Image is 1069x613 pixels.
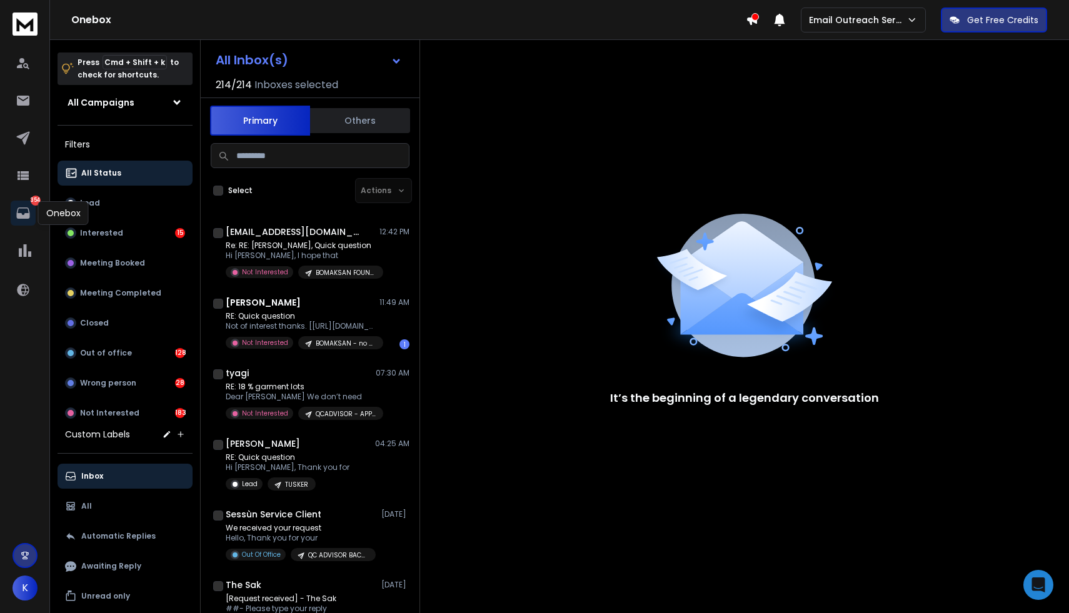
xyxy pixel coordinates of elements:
[58,401,193,426] button: Not Interested183
[58,584,193,609] button: Unread only
[941,7,1047,32] button: Get Free Credits
[285,480,308,489] p: TUSKER
[58,341,193,366] button: Out of office128
[226,382,376,392] p: RE: 18 % garment lots
[80,288,161,298] p: Meeting Completed
[65,428,130,441] h3: Custom Labels
[81,501,92,511] p: All
[78,56,179,81] p: Press to check for shortcuts.
[226,594,376,604] p: [Request received] - The Sak
[38,201,89,225] div: Onebox
[58,161,193,186] button: All Status
[226,523,376,533] p: We received your request
[175,228,185,238] div: 15
[58,371,193,396] button: Wrong person28
[216,77,252,92] span: 214 / 214
[103,55,167,69] span: Cmd + Shift + k
[58,281,193,306] button: Meeting Completed
[175,408,185,418] div: 183
[216,54,288,66] h1: All Inbox(s)
[381,509,409,519] p: [DATE]
[226,462,349,472] p: Hi [PERSON_NAME], Thank you for
[242,409,288,418] p: Not Interested
[80,198,100,208] p: Lead
[226,437,300,450] h1: [PERSON_NAME]
[226,321,376,331] p: Not of interest thanks. [[URL][DOMAIN_NAME]] [PERSON_NAME]
[228,186,253,196] label: Select
[316,339,376,348] p: BOMAKSAN - no name
[381,580,409,590] p: [DATE]
[399,339,409,349] div: 1
[226,241,376,251] p: Re: RE: [PERSON_NAME], Quick question
[81,561,141,571] p: Awaiting Reply
[379,227,409,237] p: 12:42 PM
[226,251,376,261] p: Hi [PERSON_NAME], I hope that
[310,107,410,134] button: Others
[379,297,409,307] p: 11:49 AM
[242,550,281,559] p: Out Of Office
[254,77,338,92] h3: Inboxes selected
[81,591,130,601] p: Unread only
[80,378,136,388] p: Wrong person
[58,554,193,579] button: Awaiting Reply
[80,348,132,358] p: Out of office
[226,508,321,521] h1: Sessùn Service Client
[80,318,109,328] p: Closed
[226,226,363,238] h1: [EMAIL_ADDRESS][DOMAIN_NAME]
[31,196,41,206] p: 354
[226,367,249,379] h1: tyagi
[226,311,376,321] p: RE: Quick question
[809,14,906,26] p: Email Outreach Service
[58,221,193,246] button: Interested15
[242,267,288,277] p: Not Interested
[58,494,193,519] button: All
[81,471,103,481] p: Inbox
[13,576,38,601] button: K
[80,258,145,268] p: Meeting Booked
[81,531,156,541] p: Automatic Replies
[308,551,368,560] p: QC ADVISOR BACKPACKS 23.06 RELOAD
[81,168,121,178] p: All Status
[11,201,36,226] a: 354
[13,12,38,36] img: logo
[375,439,409,449] p: 04:25 AM
[226,392,376,402] p: Dear [PERSON_NAME] We don’t need
[226,296,301,309] h1: [PERSON_NAME]
[226,452,349,462] p: RE: Quick question
[58,90,193,115] button: All Campaigns
[80,228,123,238] p: Interested
[610,389,879,407] p: It’s the beginning of a legendary conversation
[967,14,1038,26] p: Get Free Credits
[58,524,193,549] button: Automatic Replies
[58,311,193,336] button: Closed
[58,251,193,276] button: Meeting Booked
[226,579,261,591] h1: The Sak
[80,408,139,418] p: Not Interested
[316,268,376,277] p: BOMAKSAN FOUNDRIES
[242,479,258,489] p: Lead
[210,106,310,136] button: Primary
[58,136,193,153] h3: Filters
[71,12,746,27] h1: Onebox
[226,533,376,543] p: Hello, Thank you for your
[175,378,185,388] div: 28
[68,96,134,109] h1: All Campaigns
[242,338,288,347] p: Not Interested
[376,368,409,378] p: 07:30 AM
[175,348,185,358] div: 128
[1023,570,1053,600] div: Open Intercom Messenger
[58,464,193,489] button: Inbox
[316,409,376,419] p: QCADVISOR - APPAREL RELOAD
[206,47,412,72] button: All Inbox(s)
[58,191,193,216] button: Lead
